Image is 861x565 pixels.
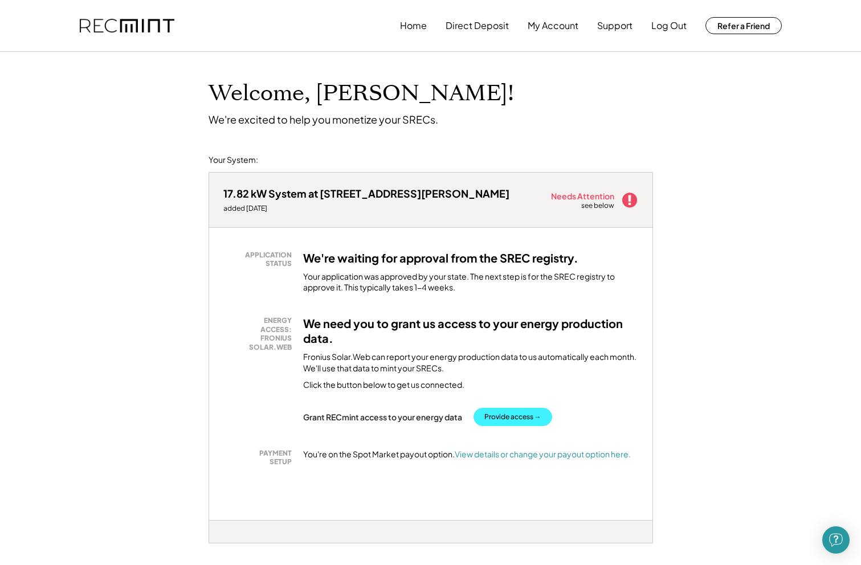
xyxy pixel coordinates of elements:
a: View details or change your payout option here. [455,449,631,459]
h3: We need you to grant us access to your energy production data. [303,316,638,346]
div: Open Intercom Messenger [822,526,850,554]
div: Grant RECmint access to your energy data [303,412,462,422]
div: Fronius Solar.Web can report your energy production data to us automatically each month. We'll us... [303,351,638,374]
div: added [DATE] [223,204,509,213]
button: My Account [528,14,578,37]
button: Support [597,14,633,37]
h3: We're waiting for approval from the SREC registry. [303,251,578,265]
button: Refer a Friend [705,17,782,34]
div: 17.82 kW System at [STREET_ADDRESS][PERSON_NAME] [223,187,509,200]
div: Click the button below to get us connected. [303,379,464,391]
button: Direct Deposit [446,14,509,37]
div: Needs Attention [551,192,615,200]
div: PAYMENT SETUP [229,449,292,466]
div: Your System: [209,154,258,166]
div: Your application was approved by your state. The next step is for the SREC registry to approve it... [303,271,638,293]
div: bckfjfhh - VA Distributed [209,543,246,548]
div: You're on the Spot Market payout option. [303,449,631,460]
div: see below [581,201,615,211]
h1: Welcome, [PERSON_NAME]! [209,80,514,107]
div: We're excited to help you monetize your SRECs. [209,113,438,126]
button: Home [400,14,427,37]
div: ENERGY ACCESS: FRONIUS SOLAR.WEB [229,316,292,351]
div: APPLICATION STATUS [229,251,292,268]
button: Provide access → [474,408,552,426]
img: recmint-logotype%403x.png [80,19,174,33]
button: Log Out [651,14,687,37]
